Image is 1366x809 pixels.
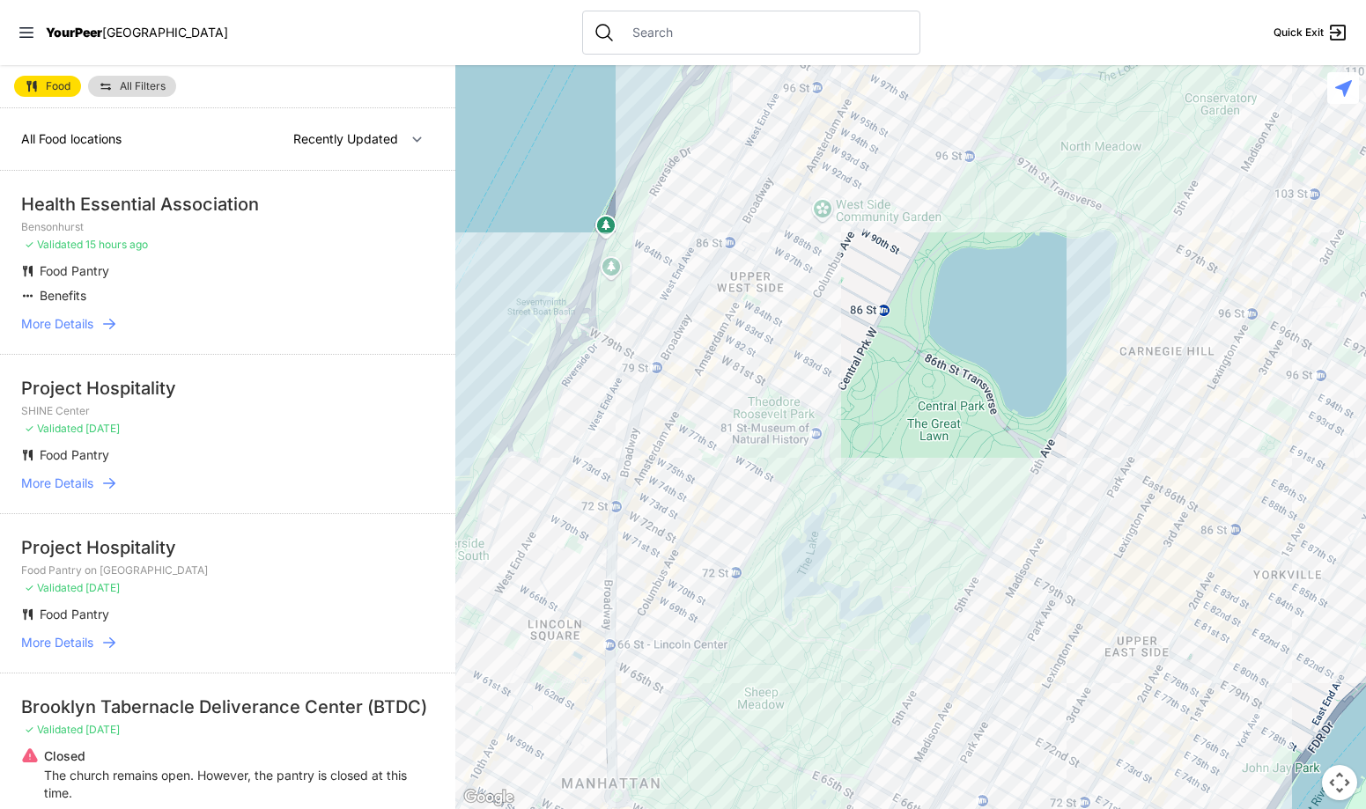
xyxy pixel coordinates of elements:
p: Food Pantry on [GEOGRAPHIC_DATA] [21,563,434,577]
a: Open this area in Google Maps (opens a new window) [460,786,518,809]
span: Food Pantry [40,263,109,278]
a: Quick Exit [1274,22,1348,43]
span: ✓ Validated [25,422,83,435]
span: More Details [21,474,93,492]
p: Closed [44,747,434,765]
span: [GEOGRAPHIC_DATA] [102,25,228,40]
span: Benefits [40,288,86,303]
a: Food [14,76,81,97]
a: More Details [21,634,434,651]
span: YourPeer [46,25,102,40]
img: Google [460,786,518,809]
span: More Details [21,634,93,651]
span: Food [46,81,70,92]
span: All Food locations [21,131,122,146]
span: ✓ Validated [25,723,83,736]
input: Search [622,24,909,41]
p: The church remains open. However, the pantry is closed at this time. [44,767,434,802]
span: [DATE] [85,581,120,594]
span: Food Pantry [40,607,109,621]
span: ✓ Validated [25,238,83,251]
p: Bensonhurst [21,220,434,234]
a: More Details [21,315,434,333]
span: [DATE] [85,723,120,736]
a: YourPeer[GEOGRAPHIC_DATA] [46,27,228,38]
span: Quick Exit [1274,26,1324,40]
div: Project Hospitality [21,376,434,401]
a: All Filters [88,76,176,97]
span: ✓ Validated [25,581,83,594]
div: Project Hospitality [21,535,434,560]
div: Health Essential Association [21,192,434,217]
span: More Details [21,315,93,333]
p: SHINE Center [21,404,434,418]
button: Map camera controls [1322,765,1357,800]
a: More Details [21,474,434,492]
span: [DATE] [85,422,120,435]
div: Brooklyn Tabernacle Deliverance Center (BTDC) [21,695,434,719]
span: All Filters [120,81,166,92]
span: Food Pantry [40,447,109,462]
span: 15 hours ago [85,238,148,251]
